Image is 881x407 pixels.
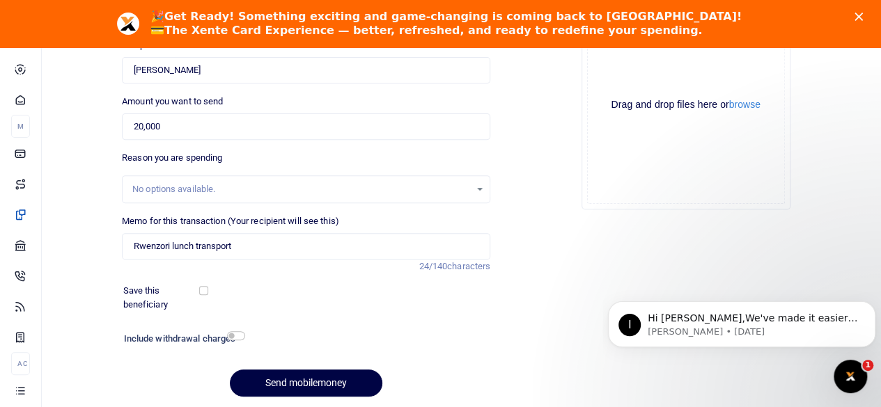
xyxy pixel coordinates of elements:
span: characters [447,261,490,271]
button: browse [729,99,761,109]
div: No options available. [132,182,470,196]
b: The Xente Card Experience — better, refreshed, and ready to redefine your spending. [164,24,702,37]
iframe: Intercom notifications message [602,272,881,369]
li: Ac [11,352,30,375]
label: Memo for this transaction (Your recipient will see this) [122,214,339,228]
label: Amount you want to send [122,95,223,109]
iframe: Intercom live chat [834,360,867,393]
div: 🎉 💳 [150,10,742,38]
div: Drag and drop files here or [588,98,784,111]
div: Close [855,13,868,21]
b: Get Ready! Something exciting and game-changing is coming back to [GEOGRAPHIC_DATA]! [164,10,742,23]
label: Save this beneficiary [123,284,202,311]
li: M [11,115,30,138]
input: Enter extra information [122,233,490,260]
h6: Include withdrawal charges [124,333,239,344]
input: Loading name... [122,57,490,83]
span: 24/140 [419,261,447,271]
label: Reason you are spending [122,151,222,165]
input: UGX [122,113,490,140]
div: File Uploader [582,1,790,209]
img: Profile image for Aceng [117,13,139,35]
button: Send mobilemoney [230,369,382,397]
span: 1 [862,360,873,371]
